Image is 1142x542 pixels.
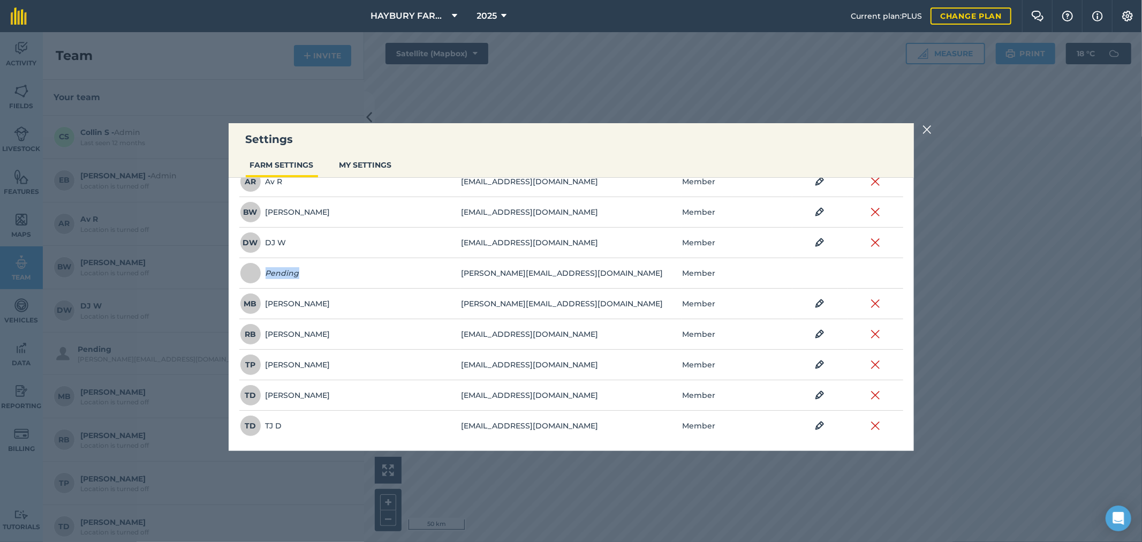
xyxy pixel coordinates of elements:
span: BW [240,201,261,223]
div: [PERSON_NAME] [240,354,330,375]
td: [PERSON_NAME][EMAIL_ADDRESS][DOMAIN_NAME] [460,289,682,319]
img: svg+xml;base64,PHN2ZyB4bWxucz0iaHR0cDovL3d3dy53My5vcmcvMjAwMC9zdmciIHdpZHRoPSIxOCIgaGVpZ2h0PSIyNC... [815,419,825,432]
img: svg+xml;base64,PHN2ZyB4bWxucz0iaHR0cDovL3d3dy53My5vcmcvMjAwMC9zdmciIHdpZHRoPSIxOCIgaGVpZ2h0PSIyNC... [815,297,825,310]
img: svg+xml;base64,PHN2ZyB4bWxucz0iaHR0cDovL3d3dy53My5vcmcvMjAwMC9zdmciIHdpZHRoPSIyMiIgaGVpZ2h0PSIzMC... [871,358,880,371]
img: svg+xml;base64,PHN2ZyB4bWxucz0iaHR0cDovL3d3dy53My5vcmcvMjAwMC9zdmciIHdpZHRoPSIyMiIgaGVpZ2h0PSIzMC... [871,206,880,219]
td: Member [682,258,792,289]
td: [EMAIL_ADDRESS][DOMAIN_NAME] [460,228,682,258]
td: Member [682,289,792,319]
span: TP [240,354,261,375]
img: A cog icon [1121,11,1134,21]
div: [PERSON_NAME] [240,201,330,223]
td: [EMAIL_ADDRESS][DOMAIN_NAME] [460,197,682,228]
td: Member [682,319,792,350]
div: [PERSON_NAME] [240,293,330,314]
td: Member [682,350,792,380]
img: svg+xml;base64,PHN2ZyB4bWxucz0iaHR0cDovL3d3dy53My5vcmcvMjAwMC9zdmciIHdpZHRoPSIyMiIgaGVpZ2h0PSIzMC... [871,328,880,341]
span: 2025 [477,10,497,22]
div: Av R [240,171,283,192]
span: TD [240,415,261,436]
em: Pending [266,267,299,279]
span: AR [240,171,261,192]
img: svg+xml;base64,PHN2ZyB4bWxucz0iaHR0cDovL3d3dy53My5vcmcvMjAwMC9zdmciIHdpZHRoPSIxOCIgaGVpZ2h0PSIyNC... [815,358,825,371]
img: svg+xml;base64,PHN2ZyB4bWxucz0iaHR0cDovL3d3dy53My5vcmcvMjAwMC9zdmciIHdpZHRoPSIyMiIgaGVpZ2h0PSIzMC... [871,236,880,249]
img: svg+xml;base64,PHN2ZyB4bWxucz0iaHR0cDovL3d3dy53My5vcmcvMjAwMC9zdmciIHdpZHRoPSIyMiIgaGVpZ2h0PSIzMC... [871,419,880,432]
span: DW [240,232,261,253]
a: Change plan [931,7,1011,25]
img: svg+xml;base64,PHN2ZyB4bWxucz0iaHR0cDovL3d3dy53My5vcmcvMjAwMC9zdmciIHdpZHRoPSIyMiIgaGVpZ2h0PSIzMC... [871,175,880,188]
img: svg+xml;base64,PHN2ZyB4bWxucz0iaHR0cDovL3d3dy53My5vcmcvMjAwMC9zdmciIHdpZHRoPSIxOCIgaGVpZ2h0PSIyNC... [815,328,825,341]
td: [PERSON_NAME][EMAIL_ADDRESS][DOMAIN_NAME] [460,258,682,289]
td: Member [682,167,792,197]
span: HAYBURY FARMS INC [371,10,448,22]
img: Two speech bubbles overlapping with the left bubble in the forefront [1031,11,1044,21]
td: [EMAIL_ADDRESS][DOMAIN_NAME] [460,411,682,441]
td: [EMAIL_ADDRESS][DOMAIN_NAME] [460,380,682,411]
img: svg+xml;base64,PHN2ZyB4bWxucz0iaHR0cDovL3d3dy53My5vcmcvMjAwMC9zdmciIHdpZHRoPSIyMiIgaGVpZ2h0PSIzMC... [922,123,932,136]
div: TJ D [240,415,282,436]
td: Member [682,411,792,441]
span: TD [240,385,261,406]
img: svg+xml;base64,PHN2ZyB4bWxucz0iaHR0cDovL3d3dy53My5vcmcvMjAwMC9zdmciIHdpZHRoPSIxOCIgaGVpZ2h0PSIyNC... [815,389,825,402]
td: Member [682,197,792,228]
img: svg+xml;base64,PHN2ZyB4bWxucz0iaHR0cDovL3d3dy53My5vcmcvMjAwMC9zdmciIHdpZHRoPSIxOCIgaGVpZ2h0PSIyNC... [815,175,825,188]
img: A question mark icon [1061,11,1074,21]
div: [PERSON_NAME] [240,385,330,406]
td: [EMAIL_ADDRESS][DOMAIN_NAME] [460,319,682,350]
span: MB [240,293,261,314]
button: MY SETTINGS [335,155,396,175]
img: svg+xml;base64,PHN2ZyB4bWxucz0iaHR0cDovL3d3dy53My5vcmcvMjAwMC9zdmciIHdpZHRoPSIxNyIgaGVpZ2h0PSIxNy... [1092,10,1103,22]
h3: Settings [229,132,914,147]
img: fieldmargin Logo [11,7,27,25]
td: Member [682,380,792,411]
td: [EMAIL_ADDRESS][DOMAIN_NAME] [460,167,682,197]
button: FARM SETTINGS [246,155,318,175]
span: Current plan : PLUS [851,10,922,22]
div: [PERSON_NAME] [240,323,330,345]
div: Open Intercom Messenger [1106,506,1131,531]
img: svg+xml;base64,PHN2ZyB4bWxucz0iaHR0cDovL3d3dy53My5vcmcvMjAwMC9zdmciIHdpZHRoPSIyMiIgaGVpZ2h0PSIzMC... [871,297,880,310]
img: svg+xml;base64,PHN2ZyB4bWxucz0iaHR0cDovL3d3dy53My5vcmcvMjAwMC9zdmciIHdpZHRoPSIxOCIgaGVpZ2h0PSIyNC... [815,236,825,249]
td: Member [682,228,792,258]
td: [EMAIL_ADDRESS][DOMAIN_NAME] [460,350,682,380]
img: svg+xml;base64,PHN2ZyB4bWxucz0iaHR0cDovL3d3dy53My5vcmcvMjAwMC9zdmciIHdpZHRoPSIyMiIgaGVpZ2h0PSIzMC... [871,389,880,402]
div: DJ W [240,232,286,253]
img: svg+xml;base64,PHN2ZyB4bWxucz0iaHR0cDovL3d3dy53My5vcmcvMjAwMC9zdmciIHdpZHRoPSIxOCIgaGVpZ2h0PSIyNC... [815,206,825,219]
span: RB [240,323,261,345]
